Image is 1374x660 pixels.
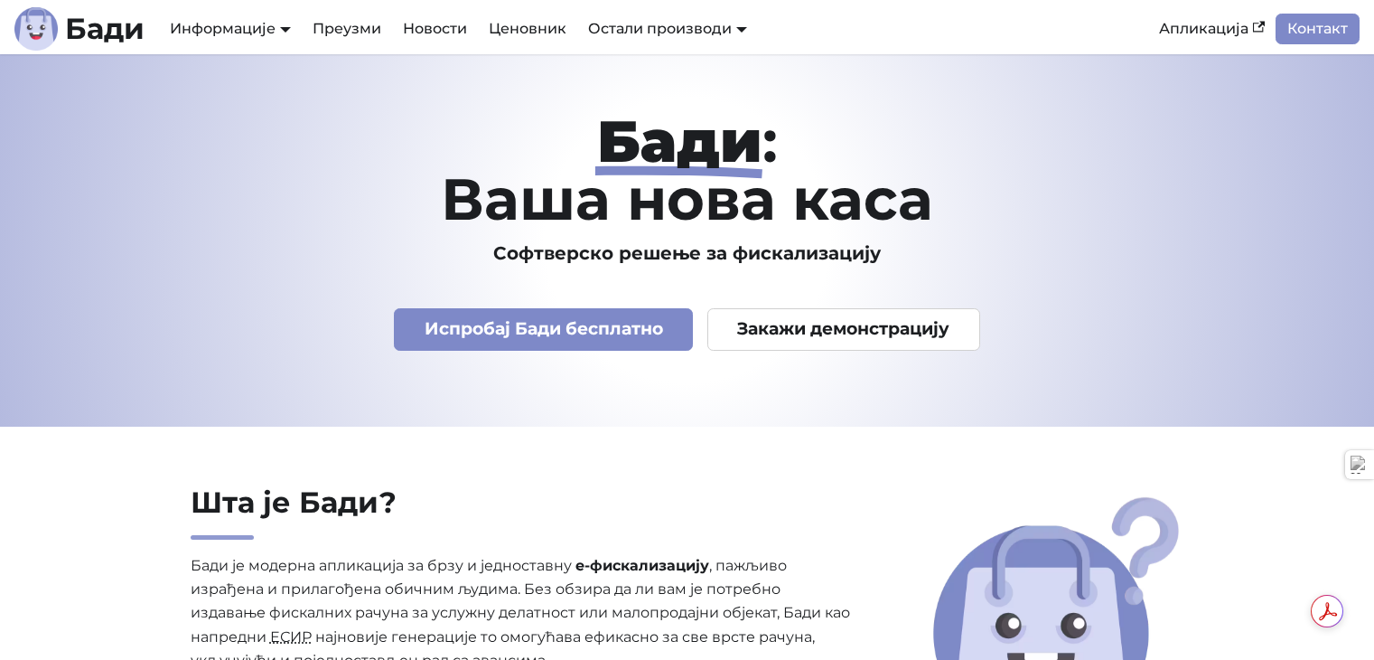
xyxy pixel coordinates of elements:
[478,14,577,44] a: Ценовник
[106,112,1269,228] h1: : Ваша нова каса
[302,14,392,44] a: Преузми
[394,308,693,351] a: Испробај Бади бесплатно
[597,106,762,176] strong: Бади
[65,14,145,43] b: Бади
[588,20,747,37] a: Остали производи
[270,628,312,646] abbr: Електронски систем за издавање рачуна
[191,485,857,540] h2: Шта је Бади?
[575,557,709,574] strong: е-фискализацију
[14,7,58,51] img: Лого
[106,242,1269,265] h3: Софтверско решење за фискализацију
[392,14,478,44] a: Новости
[14,7,145,51] a: ЛогоБади
[170,20,291,37] a: Информације
[1148,14,1276,44] a: Апликација
[1276,14,1360,44] a: Контакт
[707,308,980,351] a: Закажи демонстрацију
